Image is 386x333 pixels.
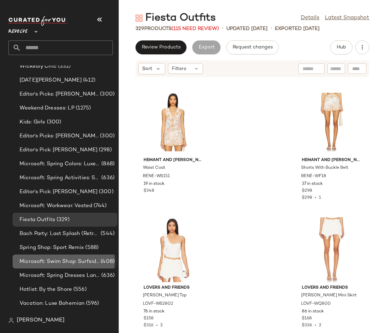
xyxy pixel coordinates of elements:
[319,196,321,200] span: 1
[302,196,312,200] span: $298
[301,293,357,299] span: [PERSON_NAME] Mini Skirt
[20,230,99,238] span: Bach Party: Last Splash (Retro [GEOGRAPHIC_DATA])
[296,90,367,154] img: BENE-WF18_V1.jpg
[232,45,273,50] span: Request changes
[8,318,14,323] img: svg%3e
[301,173,326,180] span: BENE-WF18
[302,285,361,291] span: Lovers and Friends
[302,316,312,322] span: $168
[143,301,173,307] span: LOVF-WS2802
[82,76,96,84] span: (412)
[222,24,224,33] span: •
[301,165,348,171] span: Shorts With Buckle Belt
[20,258,99,266] span: Microsoft: Swim Shop: Surfside Chic
[302,309,324,315] span: 86 in stock
[72,286,87,294] span: (556)
[302,181,323,187] span: 37 in stock
[141,45,181,50] span: Review Products
[136,25,219,32] div: Products
[97,146,112,154] span: (298)
[312,196,319,200] span: •
[20,174,100,182] span: Microsoft: Spring Activities: Spring Break
[136,11,216,25] div: Fiesta Outfits
[20,160,100,168] span: Microsoft: Spring Colors: Luxe Browns
[302,157,361,164] span: HEMANT AND [PERSON_NAME]
[144,323,153,328] span: $316
[20,272,100,280] span: Microsoft: Spring Dresses Landing Page
[20,118,45,126] span: Kids: Girls
[144,309,165,315] span: 76 in stock
[143,173,170,180] span: BENE-WS151
[138,217,209,282] img: LOVF-WS2802_V1.jpg
[45,118,61,126] span: (300)
[319,323,321,328] span: 2
[144,157,203,164] span: HEMANT AND [PERSON_NAME]
[136,26,144,31] span: 329
[57,62,71,70] span: (332)
[325,14,369,22] a: Latest Snapshot
[301,14,319,22] a: Details
[330,40,352,54] button: Hub
[20,76,82,84] span: [DATE][PERSON_NAME]
[275,25,320,32] p: Exported [DATE]
[136,40,187,54] button: Review Products
[99,132,115,140] span: (300)
[85,300,99,308] span: (596)
[302,323,312,328] span: $336
[100,160,115,168] span: (868)
[20,62,57,70] span: Wickedly Chic
[92,202,107,210] span: (744)
[17,316,65,325] span: [PERSON_NAME]
[144,188,154,194] span: $348
[20,300,85,308] span: Vacation: Luxe Bohemian
[99,230,115,238] span: (544)
[99,90,115,98] span: (300)
[100,272,115,280] span: (636)
[144,181,165,187] span: 19 in stock
[296,217,367,282] img: LOVF-WQ800_V1.jpg
[336,45,346,50] span: Hub
[74,104,91,112] span: (1275)
[142,65,152,73] span: Sort
[226,40,279,54] button: Request changes
[97,188,114,196] span: (300)
[312,323,319,328] span: •
[20,146,97,154] span: Editor's Pick: [PERSON_NAME]
[302,188,312,194] span: $298
[20,286,72,294] span: Hotlist: By the Shore
[172,26,219,31] span: (115 Need Review)
[20,90,99,98] span: Editor's Picks: [PERSON_NAME]
[100,174,115,182] span: (636)
[138,90,209,154] img: BENE-WS151_V1.jpg
[99,258,115,266] span: (408)
[20,202,92,210] span: Microsoft: Workwear: Vested
[153,323,160,328] span: •
[69,313,83,321] span: (492)
[144,316,153,322] span: $158
[143,165,165,171] span: Waist Coat
[143,293,187,299] span: [PERSON_NAME] Top
[172,65,186,73] span: Filters
[20,244,84,252] span: Spring Shop: Sport Remix
[136,15,143,22] img: svg%3e
[160,323,163,328] span: 2
[20,313,69,321] span: Concert: Bohemian
[270,24,272,33] span: •
[20,216,55,224] span: Fiesta Outfits
[226,25,268,32] p: updated [DATE]
[20,132,99,140] span: Editor's Picks: [PERSON_NAME], Divisional Merchandise Manager
[84,244,99,252] span: (588)
[20,104,74,112] span: Weekend Dresses: LP
[20,188,97,196] span: Editor's Pick: [PERSON_NAME]
[55,216,70,224] span: (329)
[301,301,331,307] span: LOVF-WQ800
[8,16,68,26] img: cfy_white_logo.C9jOOHJF.svg
[8,24,28,36] span: Revolve
[144,285,203,291] span: Lovers and Friends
